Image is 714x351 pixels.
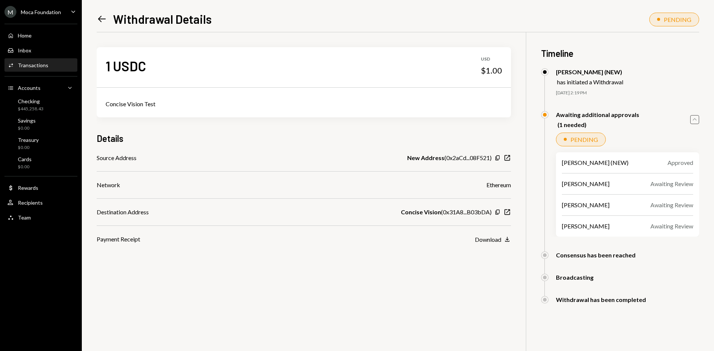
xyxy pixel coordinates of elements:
div: Download [475,236,501,243]
div: Destination Address [97,208,149,217]
h3: Timeline [541,47,699,59]
div: M [4,6,16,18]
div: Consensus has been reached [556,251,636,259]
div: [PERSON_NAME] (NEW) [562,158,628,167]
a: Team [4,211,77,224]
div: Cards [18,156,32,162]
div: Home [18,32,32,39]
div: Team [18,214,31,221]
a: Savings$0.00 [4,115,77,133]
div: ( 0x31A8...B03bDA ) [401,208,492,217]
div: Checking [18,98,44,104]
div: Awaiting Review [650,201,693,209]
div: Concise Vision Test [106,100,502,108]
div: $0.00 [18,125,36,131]
div: PENDING [570,136,598,143]
div: $1.00 [481,65,502,76]
div: ( 0x2aCd...08F521 ) [407,153,492,162]
div: Source Address [97,153,136,162]
div: Accounts [18,85,41,91]
div: Broadcasting [556,274,594,281]
b: Concise Vision [401,208,441,217]
div: Inbox [18,47,31,53]
a: Rewards [4,181,77,194]
div: $445,258.43 [18,106,44,112]
div: $0.00 [18,164,32,170]
h3: Details [97,132,123,144]
div: [PERSON_NAME] [562,222,610,231]
a: Accounts [4,81,77,94]
div: [DATE] 2:19 PM [556,90,699,96]
div: USD [481,56,502,62]
div: PENDING [664,16,691,23]
div: Savings [18,117,36,124]
h1: Withdrawal Details [113,12,212,26]
a: Cards$0.00 [4,154,77,172]
div: Approved [668,158,693,167]
div: (1 needed) [557,121,639,128]
div: Moca Foundation [21,9,61,15]
div: Transactions [18,62,48,68]
div: Awaiting Review [650,179,693,188]
div: Awaiting Review [650,222,693,231]
div: Recipients [18,199,43,206]
div: [PERSON_NAME] [562,201,610,209]
button: Download [475,235,511,244]
a: Treasury$0.00 [4,134,77,152]
a: Inbox [4,43,77,57]
div: Treasury [18,137,39,143]
div: [PERSON_NAME] (NEW) [556,68,623,75]
b: New Address [407,153,444,162]
div: Awaiting additional approvals [556,111,639,118]
div: Ethereum [486,181,511,189]
div: Rewards [18,185,38,191]
div: $0.00 [18,144,39,151]
div: Withdrawal has been completed [556,296,646,303]
a: Recipients [4,196,77,209]
a: Transactions [4,58,77,72]
a: Home [4,29,77,42]
div: [PERSON_NAME] [562,179,610,188]
div: Payment Receipt [97,235,140,244]
div: Network [97,181,120,189]
div: 1 USDC [106,58,146,74]
div: has initiated a Withdrawal [557,78,623,85]
a: Checking$445,258.43 [4,96,77,114]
